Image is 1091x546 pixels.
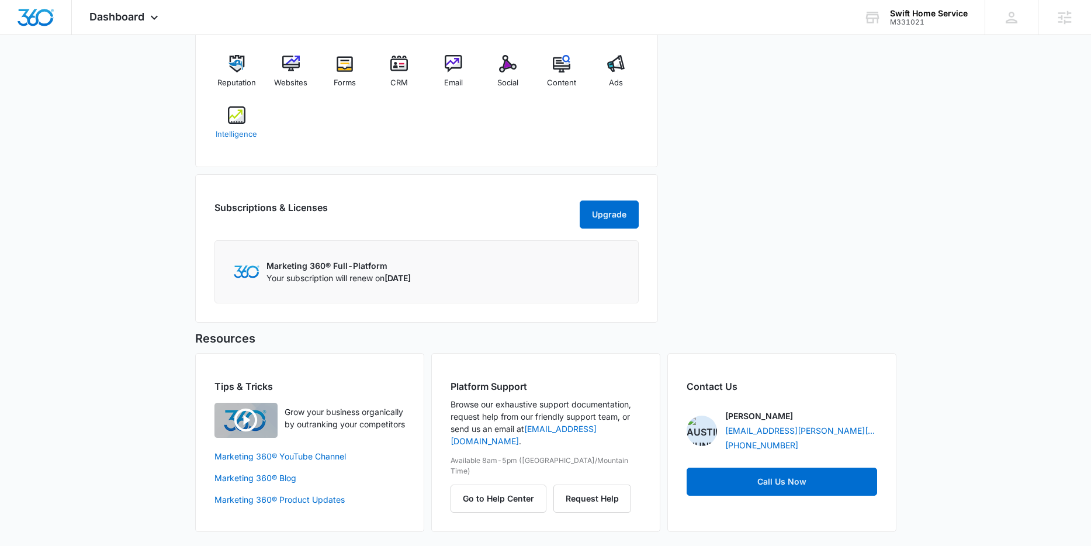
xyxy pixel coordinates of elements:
[216,129,257,140] span: Intelligence
[285,406,405,430] p: Grow your business organically by outranking your competitors
[323,55,368,97] a: Forms
[431,55,476,97] a: Email
[547,77,576,89] span: Content
[580,201,639,229] button: Upgrade
[451,485,546,513] button: Go to Help Center
[687,379,877,393] h2: Contact Us
[334,77,356,89] span: Forms
[214,403,278,438] img: Quick Overview Video
[451,379,641,393] h2: Platform Support
[485,55,530,97] a: Social
[214,379,405,393] h2: Tips & Tricks
[687,416,717,446] img: Austin Hunt
[266,272,411,284] p: Your subscription will renew on
[451,493,553,503] a: Go to Help Center
[195,330,896,347] h5: Resources
[214,450,405,462] a: Marketing 360® YouTube Channel
[214,493,405,506] a: Marketing 360® Product Updates
[890,9,968,18] div: account name
[609,77,623,89] span: Ads
[451,455,641,476] p: Available 8am-5pm ([GEOGRAPHIC_DATA]/Mountain Time)
[497,77,518,89] span: Social
[890,18,968,26] div: account id
[234,265,259,278] img: Marketing 360 Logo
[553,493,631,503] a: Request Help
[553,485,631,513] button: Request Help
[214,201,328,224] h2: Subscriptions & Licenses
[217,77,256,89] span: Reputation
[377,55,422,97] a: CRM
[266,260,411,272] p: Marketing 360® Full-Platform
[451,398,641,447] p: Browse our exhaustive support documentation, request help from our friendly support team, or send...
[725,439,798,451] a: [PHONE_NUMBER]
[89,11,144,23] span: Dashboard
[725,424,877,437] a: [EMAIL_ADDRESS][PERSON_NAME][DOMAIN_NAME]
[594,55,639,97] a: Ads
[444,77,463,89] span: Email
[725,410,793,422] p: [PERSON_NAME]
[687,468,877,496] a: Call Us Now
[268,55,313,97] a: Websites
[385,273,411,283] span: [DATE]
[214,106,259,148] a: Intelligence
[539,55,584,97] a: Content
[390,77,408,89] span: CRM
[274,77,307,89] span: Websites
[214,55,259,97] a: Reputation
[214,472,405,484] a: Marketing 360® Blog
